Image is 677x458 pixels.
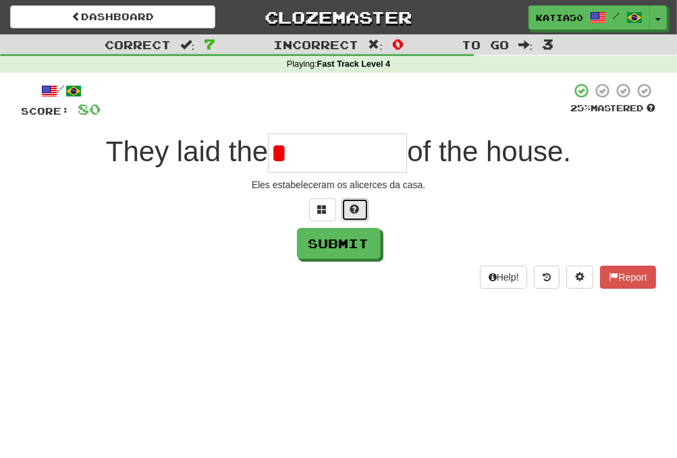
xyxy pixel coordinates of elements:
button: Single letter hint - you only get 1 per sentence and score half the points! alt+h [342,198,369,221]
div: / [22,82,101,99]
span: : [368,39,383,51]
span: Score: [22,105,70,117]
button: Submit [297,228,381,259]
button: Report [600,266,655,289]
div: Mastered [571,103,656,115]
span: Katia50 [536,11,583,24]
a: Katia50 / [529,5,650,30]
span: 7 [204,36,215,52]
span: 0 [392,36,404,52]
button: Help! [480,266,528,289]
a: Clozemaster [236,5,441,29]
a: Dashboard [10,5,215,28]
span: of the house. [407,136,571,167]
strong: Fast Track Level 4 [317,59,391,69]
span: 80 [78,101,101,117]
button: Round history (alt+y) [534,266,560,289]
span: Correct [105,38,171,51]
button: Switch sentence to multiple choice alt+p [309,198,336,221]
span: : [518,39,533,51]
span: : [180,39,195,51]
span: Incorrect [273,38,358,51]
span: 25 % [571,103,591,113]
span: 3 [542,36,553,52]
span: / [613,11,620,20]
div: Eles estabeleceram os alicerces da casa. [22,178,656,192]
span: They laid the [106,136,268,167]
span: To go [462,38,509,51]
